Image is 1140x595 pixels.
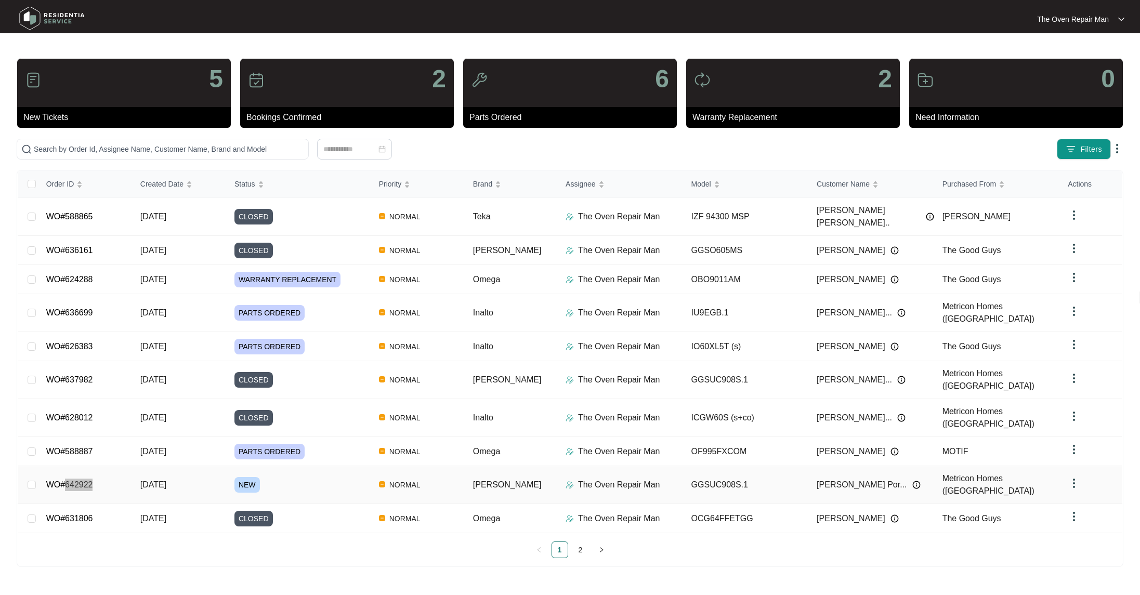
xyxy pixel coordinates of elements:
a: WO#624288 [46,275,93,284]
a: 2 [573,542,588,558]
span: [DATE] [140,480,166,489]
img: Vercel Logo [379,481,385,487]
th: Model [683,170,809,198]
span: [PERSON_NAME] [942,212,1011,221]
p: The Oven Repair Man [578,340,660,353]
p: The Oven Repair Man [578,244,660,257]
span: Inalto [473,413,493,422]
a: WO#628012 [46,413,93,422]
img: dropdown arrow [1068,305,1080,318]
td: GGSO605MS [683,236,809,265]
p: The Oven Repair Man [578,210,660,223]
th: Created Date [132,170,226,198]
span: Brand [473,178,492,190]
td: GGSUC908S.1 [683,466,809,504]
span: [PERSON_NAME]... [817,412,892,424]
img: dropdown arrow [1118,17,1124,22]
span: NEW [234,477,260,493]
img: Info icon [897,376,906,384]
span: Omega [473,514,500,523]
span: [PERSON_NAME] [817,244,885,257]
span: Purchased From [942,178,996,190]
img: dropdown arrow [1068,338,1080,351]
span: Omega [473,275,500,284]
p: The Oven Repair Man [578,412,660,424]
span: Teka [473,212,491,221]
span: [PERSON_NAME] [473,375,542,384]
span: Metricon Homes ([GEOGRAPHIC_DATA]) [942,302,1034,323]
img: Info icon [897,414,906,422]
span: MOTIF [942,447,968,456]
th: Status [226,170,371,198]
img: Assigner Icon [566,414,574,422]
img: Vercel Logo [379,213,385,219]
button: filter iconFilters [1057,139,1111,160]
img: Assigner Icon [566,213,574,221]
td: OCG64FFETGG [683,504,809,533]
span: right [598,547,605,553]
span: PARTS ORDERED [234,305,305,321]
span: NORMAL [385,340,425,353]
th: Priority [371,170,465,198]
span: [PERSON_NAME] [817,273,885,286]
span: [DATE] [140,342,166,351]
th: Customer Name [808,170,934,198]
img: icon [248,72,265,88]
span: [PERSON_NAME] [473,480,542,489]
img: Vercel Logo [379,376,385,382]
p: Warranty Replacement [692,111,900,124]
img: Info icon [890,447,899,456]
span: Metricon Homes ([GEOGRAPHIC_DATA]) [942,369,1034,390]
span: Created Date [140,178,184,190]
img: icon [917,72,934,88]
p: New Tickets [23,111,231,124]
img: Assigner Icon [566,376,574,384]
td: OF995FXCOM [683,437,809,466]
p: Need Information [915,111,1123,124]
span: PARTS ORDERED [234,339,305,354]
img: Vercel Logo [379,448,385,454]
img: Info icon [890,275,899,284]
span: [DATE] [140,447,166,456]
th: Purchased From [934,170,1060,198]
span: Metricon Homes ([GEOGRAPHIC_DATA]) [942,474,1034,495]
img: Vercel Logo [379,276,385,282]
span: [PERSON_NAME] [817,512,885,525]
p: The Oven Repair Man [1037,14,1109,24]
img: icon [694,72,711,88]
span: NORMAL [385,210,425,223]
a: WO#588865 [46,212,93,221]
p: 2 [432,67,446,91]
span: [PERSON_NAME] Por... [817,479,907,491]
span: [DATE] [140,308,166,317]
img: Assigner Icon [566,342,574,351]
img: icon [471,72,488,88]
img: Vercel Logo [379,343,385,349]
p: Bookings Confirmed [246,111,454,124]
span: [DATE] [140,212,166,221]
a: WO#631806 [46,514,93,523]
span: Inalto [473,308,493,317]
td: IZF 94300 MSP [683,198,809,236]
p: 6 [655,67,669,91]
span: [DATE] [140,375,166,384]
img: dropdown arrow [1068,477,1080,490]
span: Priority [379,178,402,190]
span: NORMAL [385,412,425,424]
p: The Oven Repair Man [578,445,660,458]
img: Vercel Logo [379,247,385,253]
span: Filters [1080,144,1102,155]
img: Assigner Icon [566,275,574,284]
span: NORMAL [385,307,425,319]
span: Omega [473,447,500,456]
th: Order ID [38,170,132,198]
span: CLOSED [234,209,273,224]
span: Model [691,178,711,190]
span: [DATE] [140,413,166,422]
th: Assignee [557,170,683,198]
a: WO#642922 [46,480,93,489]
span: NORMAL [385,374,425,386]
a: WO#626383 [46,342,93,351]
img: filter icon [1066,144,1076,154]
input: Search by Order Id, Assignee Name, Customer Name, Brand and Model [34,143,304,155]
